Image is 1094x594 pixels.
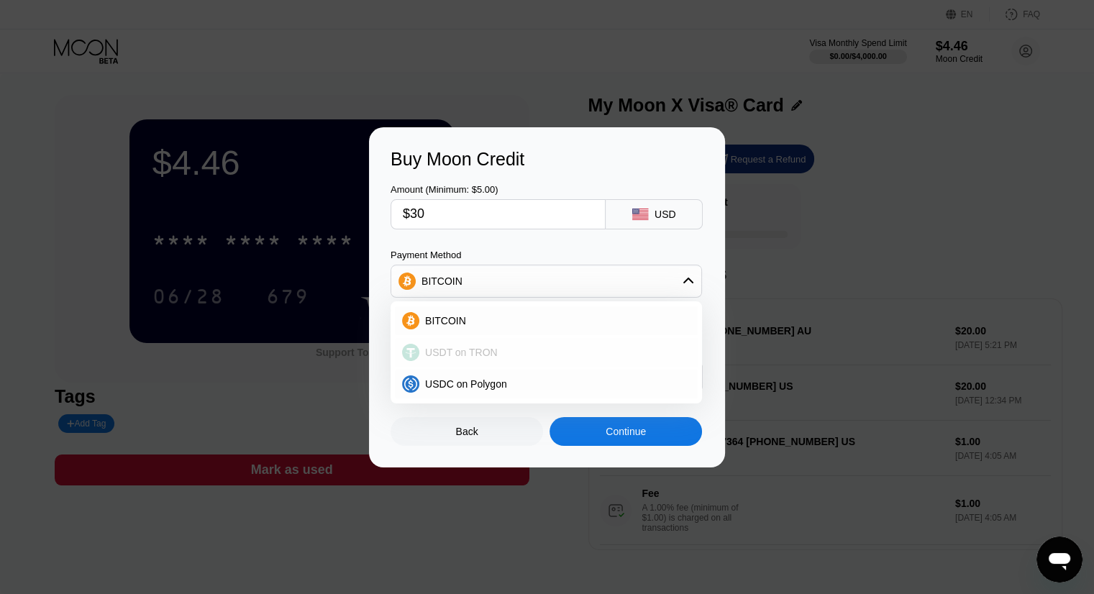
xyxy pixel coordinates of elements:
[395,306,698,335] div: BITCOIN
[456,426,478,437] div: Back
[425,347,498,358] span: USDT on TRON
[395,370,698,398] div: USDC on Polygon
[395,338,698,367] div: USDT on TRON
[655,209,676,220] div: USD
[403,200,593,229] input: $0.00
[391,267,701,296] div: BITCOIN
[391,250,702,260] div: Payment Method
[425,315,466,326] span: BITCOIN
[391,149,703,170] div: Buy Moon Credit
[391,417,543,446] div: Back
[1036,536,1082,582] iframe: Button to launch messaging window
[606,426,646,437] div: Continue
[425,378,507,390] span: USDC on Polygon
[391,184,606,195] div: Amount (Minimum: $5.00)
[421,275,462,287] div: BITCOIN
[550,417,702,446] div: Continue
